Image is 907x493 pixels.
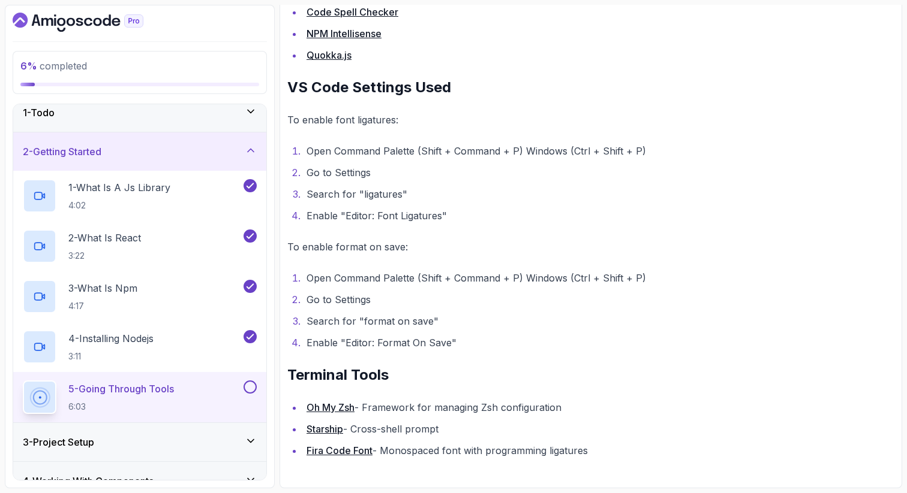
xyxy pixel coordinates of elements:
[23,474,154,488] h3: 4 - Working With Components
[303,143,894,159] li: Open Command Palette (Shift + Command + P) Windows (Ctrl + Shift + P)
[303,421,894,437] li: - Cross-shell prompt
[303,291,894,308] li: Go to Settings
[68,250,141,262] p: 3:22
[287,78,894,97] h2: VS Code Settings Used
[23,380,257,414] button: 5-Going Through Tools6:03
[307,444,373,456] a: Fira Code Font
[23,105,55,120] h3: 1 - Todo
[307,28,382,40] a: NPM Intellisense
[23,330,257,364] button: 4-Installing Nodejs3:11
[307,49,352,61] a: Quokka.js
[307,401,355,413] a: Oh My Zsh
[68,180,170,195] p: 1 - What Is A Js Library
[287,111,894,128] p: To enable font ligatures:
[303,399,894,416] li: - Framework for managing Zsh configuration
[68,199,170,211] p: 4:02
[68,350,154,362] p: 3:11
[307,6,398,18] a: Code Spell Checker
[23,280,257,313] button: 3-What Is Npm4:17
[68,231,141,245] p: 2 - What Is React
[20,60,87,72] span: completed
[303,186,894,202] li: Search for "ligatures"
[13,423,266,461] button: 3-Project Setup
[287,238,894,255] p: To enable format on save:
[303,207,894,224] li: Enable "Editor: Font Ligatures"
[13,93,266,132] button: 1-Todo
[303,334,894,351] li: Enable "Editor: Format On Save"
[68,401,174,413] p: 6:03
[13,13,171,32] a: Dashboard
[68,382,174,396] p: 5 - Going Through Tools
[23,229,257,263] button: 2-What Is React3:22
[23,144,101,159] h3: 2 - Getting Started
[303,270,894,286] li: Open Command Palette (Shift + Command + P) Windows (Ctrl + Shift + P)
[68,331,154,346] p: 4 - Installing Nodejs
[307,423,343,435] a: Starship
[303,164,894,181] li: Go to Settings
[20,60,37,72] span: 6 %
[23,179,257,213] button: 1-What Is A Js Library4:02
[303,442,894,459] li: - Monospaced font with programming ligatures
[68,281,137,295] p: 3 - What Is Npm
[23,435,94,449] h3: 3 - Project Setup
[13,132,266,171] button: 2-Getting Started
[287,365,894,385] h2: Terminal Tools
[303,313,894,329] li: Search for "format on save"
[68,300,137,312] p: 4:17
